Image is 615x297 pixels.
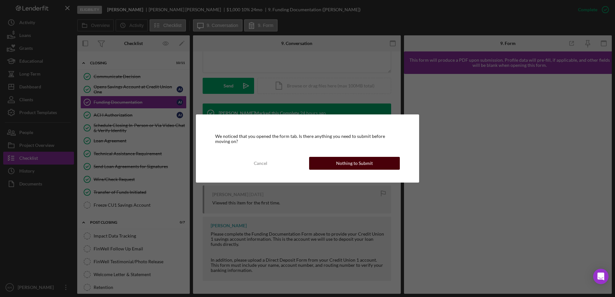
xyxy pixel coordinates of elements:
[593,269,609,284] div: Open Intercom Messenger
[336,157,373,170] div: Nothing to Submit
[309,157,400,170] button: Nothing to Submit
[215,134,400,144] div: We noticed that you opened the form tab. Is there anything you need to submit before moving on?
[254,157,267,170] div: Cancel
[215,157,306,170] button: Cancel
